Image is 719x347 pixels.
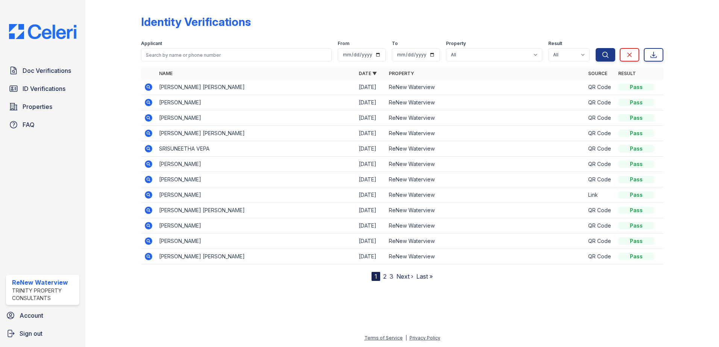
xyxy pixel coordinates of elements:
[156,80,356,95] td: [PERSON_NAME] [PERSON_NAME]
[585,110,615,126] td: QR Code
[410,335,440,341] a: Privacy Policy
[618,160,654,168] div: Pass
[585,141,615,157] td: QR Code
[356,126,386,141] td: [DATE]
[356,218,386,234] td: [DATE]
[386,95,586,110] td: ReNew Waterview
[386,126,586,141] td: ReNew Waterview
[156,234,356,249] td: [PERSON_NAME]
[156,110,356,126] td: [PERSON_NAME]
[386,110,586,126] td: ReNew Waterview
[386,187,586,203] td: ReNew Waterview
[588,71,607,76] a: Source
[585,218,615,234] td: QR Code
[386,172,586,187] td: ReNew Waterview
[156,126,356,141] td: [PERSON_NAME] [PERSON_NAME]
[618,145,654,152] div: Pass
[446,41,466,47] label: Property
[618,253,654,260] div: Pass
[6,63,79,78] a: Doc Verifications
[20,311,43,320] span: Account
[585,95,615,110] td: QR Code
[405,335,407,341] div: |
[356,95,386,110] td: [DATE]
[23,102,52,111] span: Properties
[3,326,82,341] a: Sign out
[386,218,586,234] td: ReNew Waterview
[585,234,615,249] td: QR Code
[618,114,654,122] div: Pass
[585,203,615,218] td: QR Code
[141,48,332,62] input: Search by name or phone number
[356,203,386,218] td: [DATE]
[386,80,586,95] td: ReNew Waterview
[618,176,654,183] div: Pass
[386,234,586,249] td: ReNew Waterview
[159,71,173,76] a: Name
[372,272,380,281] div: 1
[389,71,414,76] a: Property
[356,110,386,126] td: [DATE]
[618,71,636,76] a: Result
[585,172,615,187] td: QR Code
[618,130,654,137] div: Pass
[618,222,654,229] div: Pass
[20,329,42,338] span: Sign out
[23,120,35,129] span: FAQ
[356,141,386,157] td: [DATE]
[356,249,386,264] td: [DATE]
[156,203,356,218] td: [PERSON_NAME] [PERSON_NAME]
[585,187,615,203] td: Link
[396,273,413,280] a: Next ›
[23,84,65,93] span: ID Verifications
[585,249,615,264] td: QR Code
[386,141,586,157] td: ReNew Waterview
[156,95,356,110] td: [PERSON_NAME]
[416,273,433,280] a: Last »
[156,218,356,234] td: [PERSON_NAME]
[3,308,82,323] a: Account
[3,24,82,39] img: CE_Logo_Blue-a8612792a0a2168367f1c8372b55b34899dd931a85d93a1a3d3e32e68fde9ad4.png
[12,278,76,287] div: ReNew Waterview
[156,187,356,203] td: [PERSON_NAME]
[356,157,386,172] td: [DATE]
[359,71,377,76] a: Date ▼
[356,187,386,203] td: [DATE]
[386,157,586,172] td: ReNew Waterview
[23,66,71,75] span: Doc Verifications
[390,273,393,280] a: 3
[141,41,162,47] label: Applicant
[618,191,654,199] div: Pass
[356,234,386,249] td: [DATE]
[618,237,654,245] div: Pass
[618,99,654,106] div: Pass
[156,172,356,187] td: [PERSON_NAME]
[392,41,398,47] label: To
[156,141,356,157] td: SRISUNEETHA VEPA
[6,99,79,114] a: Properties
[156,249,356,264] td: [PERSON_NAME] [PERSON_NAME]
[548,41,562,47] label: Result
[356,80,386,95] td: [DATE]
[383,273,387,280] a: 2
[141,15,251,29] div: Identity Verifications
[585,126,615,141] td: QR Code
[356,172,386,187] td: [DATE]
[386,203,586,218] td: ReNew Waterview
[585,157,615,172] td: QR Code
[338,41,349,47] label: From
[12,287,76,302] div: Trinity Property Consultants
[156,157,356,172] td: [PERSON_NAME]
[618,83,654,91] div: Pass
[585,80,615,95] td: QR Code
[6,117,79,132] a: FAQ
[386,249,586,264] td: ReNew Waterview
[618,207,654,214] div: Pass
[6,81,79,96] a: ID Verifications
[364,335,403,341] a: Terms of Service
